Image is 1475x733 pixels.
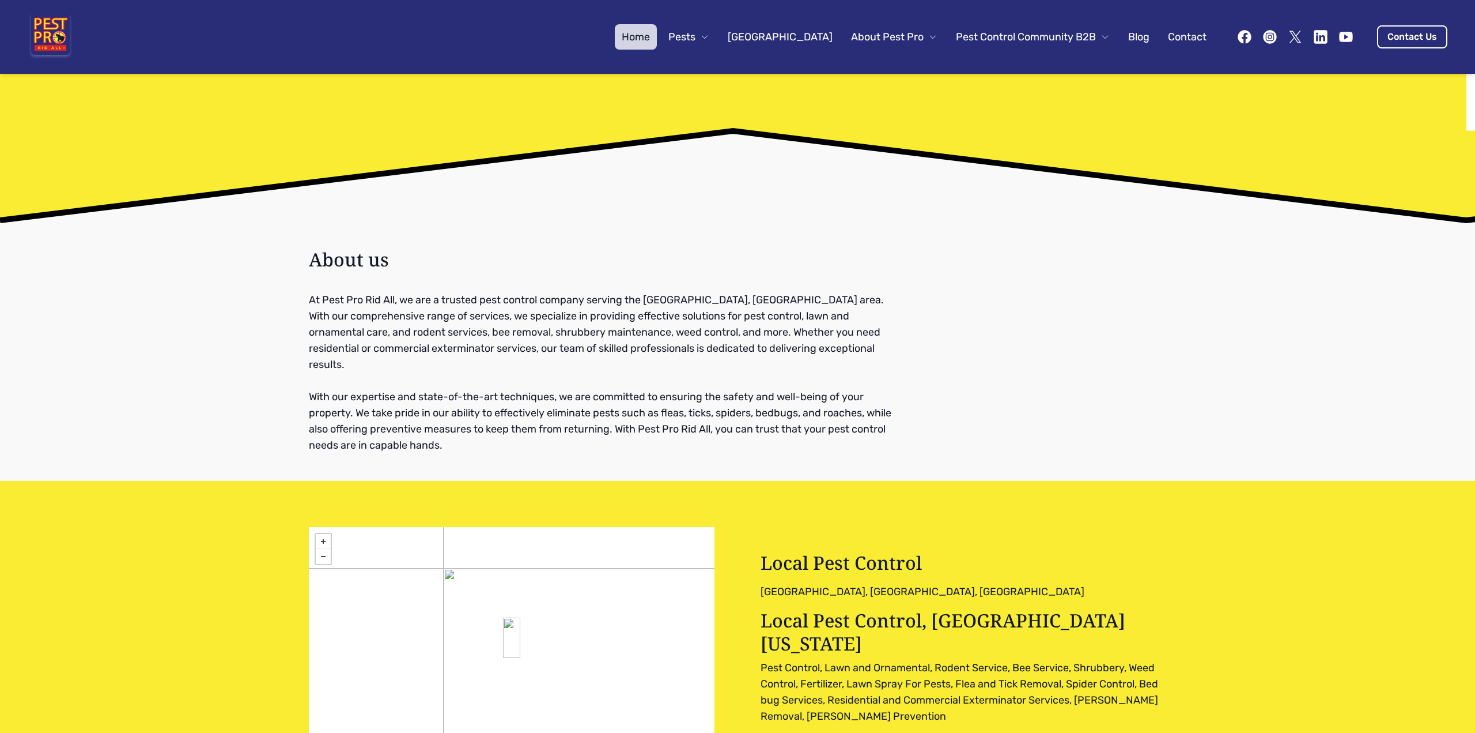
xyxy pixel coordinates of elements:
[309,248,899,276] h3: About us
[316,549,331,564] a: Zoom out
[309,292,899,453] p: At Pest Pro Rid All, we are a trusted pest control company serving the [GEOGRAPHIC_DATA], [GEOGRA...
[761,584,1166,600] pre: [GEOGRAPHIC_DATA], [GEOGRAPHIC_DATA], [GEOGRAPHIC_DATA]
[956,29,1096,45] span: Pest Control Community B2B
[761,551,1166,574] h2: Local Pest Control
[844,24,944,50] button: About Pest Pro
[1377,25,1447,48] a: Contact Us
[761,660,1166,724] div: Pest Control, Lawn and Ornamental, Rodent Service, Bee Service, Shrubbery, Weed Control, Fertiliz...
[615,24,657,50] a: Home
[28,14,73,60] img: Pest Pro Rid All
[1161,24,1213,50] a: Contact
[661,24,716,50] button: Pests
[761,609,1166,655] p: Local Pest Control, [GEOGRAPHIC_DATA][US_STATE]
[316,534,331,549] a: Zoom in
[851,29,924,45] span: About Pest Pro
[721,24,839,50] a: [GEOGRAPHIC_DATA]
[949,24,1117,50] button: Pest Control Community B2B
[1121,24,1156,50] a: Blog
[668,29,695,45] span: Pests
